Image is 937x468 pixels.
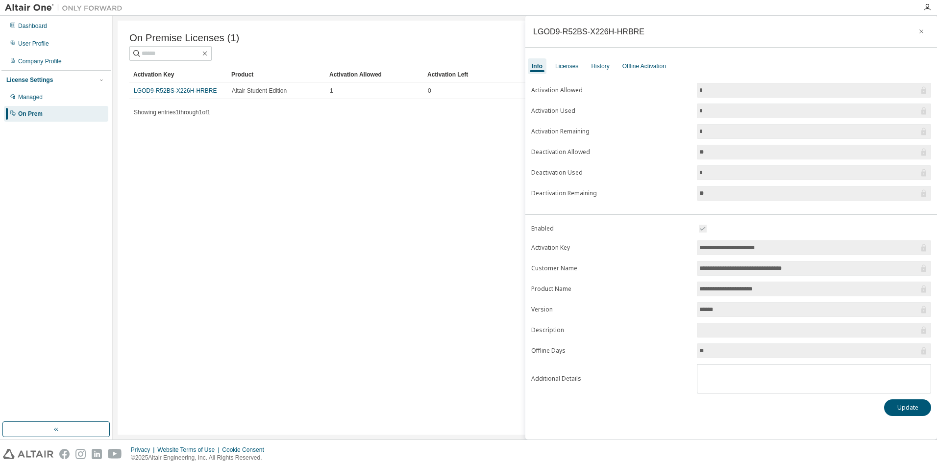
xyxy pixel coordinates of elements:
span: Altair Student Edition [232,87,287,95]
p: © 2025 Altair Engineering, Inc. All Rights Reserved. [131,454,270,462]
div: LGOD9-R52BS-X226H-HRBRE [533,27,644,35]
div: Product [231,67,321,82]
label: Enabled [531,225,691,233]
div: Managed [18,93,43,101]
div: Company Profile [18,57,62,65]
label: Customer Name [531,264,691,272]
img: linkedin.svg [92,449,102,459]
div: Offline Activation [622,62,666,70]
span: Showing entries 1 through 1 of 1 [134,109,210,116]
div: Dashboard [18,22,47,30]
label: Description [531,326,691,334]
div: User Profile [18,40,49,48]
div: Info [532,62,542,70]
img: facebook.svg [59,449,70,459]
label: Deactivation Remaining [531,189,691,197]
img: Altair One [5,3,127,13]
label: Activation Allowed [531,86,691,94]
span: 0 [428,87,431,95]
button: Update [884,399,931,416]
div: Activation Left [427,67,518,82]
div: On Prem [18,110,43,118]
label: Product Name [531,285,691,293]
div: License Settings [6,76,53,84]
label: Offline Days [531,347,691,355]
label: Additional Details [531,375,691,383]
span: 1 [330,87,333,95]
div: Licenses [555,62,578,70]
div: Cookie Consent [222,446,270,454]
label: Activation Remaining [531,128,691,135]
img: instagram.svg [75,449,86,459]
label: Activation Used [531,107,691,115]
div: Activation Allowed [329,67,419,82]
div: Activation Key [133,67,223,82]
div: Website Terms of Use [157,446,222,454]
label: Deactivation Allowed [531,148,691,156]
label: Deactivation Used [531,169,691,177]
label: Version [531,306,691,313]
img: youtube.svg [108,449,122,459]
div: Privacy [131,446,157,454]
div: History [591,62,609,70]
label: Activation Key [531,244,691,252]
a: LGOD9-R52BS-X226H-HRBRE [134,87,217,94]
span: On Premise Licenses (1) [129,32,239,44]
img: altair_logo.svg [3,449,53,459]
